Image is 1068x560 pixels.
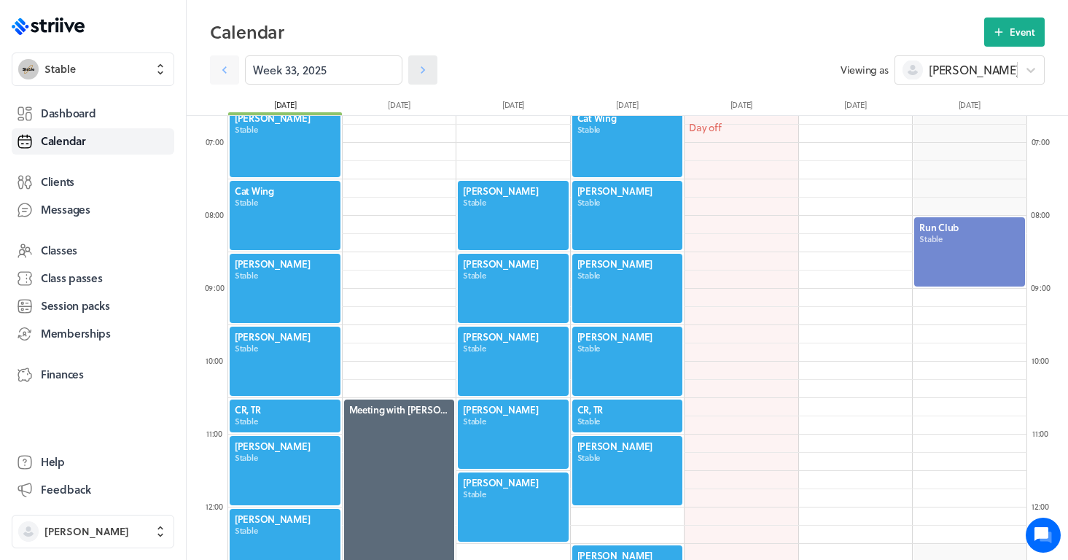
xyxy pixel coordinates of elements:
div: 10 [1026,355,1055,366]
div: [DATE] [570,99,684,115]
div: 11 [1026,428,1055,439]
a: Clients [12,169,174,195]
button: Feedback [12,477,174,503]
a: Calendar [12,128,174,155]
button: [PERSON_NAME] [12,515,174,548]
span: :00 [212,427,222,440]
div: [DATE] [913,99,1026,115]
a: Help [12,449,174,475]
a: Class passes [12,265,174,292]
div: [DATE] [228,99,342,115]
div: 11 [200,428,229,439]
button: Event [984,17,1045,47]
span: Class passes [41,271,103,286]
span: :00 [1039,354,1049,367]
div: [DATE] [456,99,570,115]
span: Finances [41,367,84,382]
div: [DATE] [685,99,798,115]
span: Viewing as [841,63,889,77]
a: Classes [12,238,174,264]
span: Memberships [41,326,111,341]
div: Day off [685,116,798,139]
div: 07 [1026,136,1055,147]
input: Search articles [42,251,260,280]
span: Feedback [41,482,91,497]
span: [PERSON_NAME] [929,62,1019,78]
a: Messages [12,197,174,223]
span: Clients [41,174,74,190]
span: :00 [1040,281,1050,294]
button: New conversation [23,170,269,199]
span: :00 [213,136,223,148]
span: New conversation [94,179,175,190]
img: Stable [18,59,39,79]
a: Finances [12,362,174,388]
span: [PERSON_NAME] [44,524,129,539]
span: :00 [1039,500,1049,513]
span: Classes [41,243,77,258]
div: 09 [1026,282,1055,293]
div: 12 [1026,501,1055,512]
div: 12 [200,501,229,512]
div: 09 [200,282,229,293]
span: Session packs [41,298,109,314]
span: :00 [1039,136,1049,148]
input: YYYY-M-D [245,55,402,85]
span: :00 [213,500,223,513]
div: 10 [200,355,229,366]
div: [DATE] [342,99,456,115]
span: Stable [44,62,76,77]
a: Session packs [12,293,174,319]
span: Event [1010,26,1035,39]
h2: We're here to help. Ask us anything! [22,97,270,144]
div: 08 [1026,209,1055,220]
h1: Hi [PERSON_NAME] [22,71,270,94]
div: [DATE] [798,99,912,115]
a: Memberships [12,321,174,347]
p: Find an answer quickly [20,227,272,244]
span: Calendar [41,133,86,149]
span: Dashboard [41,106,96,121]
span: :00 [214,209,224,221]
span: :00 [213,354,223,367]
span: Help [41,454,65,470]
iframe: gist-messenger-bubble-iframe [1026,518,1061,553]
h2: Calendar [210,17,984,47]
span: :00 [1040,209,1050,221]
div: 08 [200,209,229,220]
span: :00 [1038,427,1048,440]
a: Dashboard [12,101,174,127]
button: StableStable [12,52,174,86]
div: 07 [200,136,229,147]
span: Messages [41,202,90,217]
span: :00 [214,281,224,294]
